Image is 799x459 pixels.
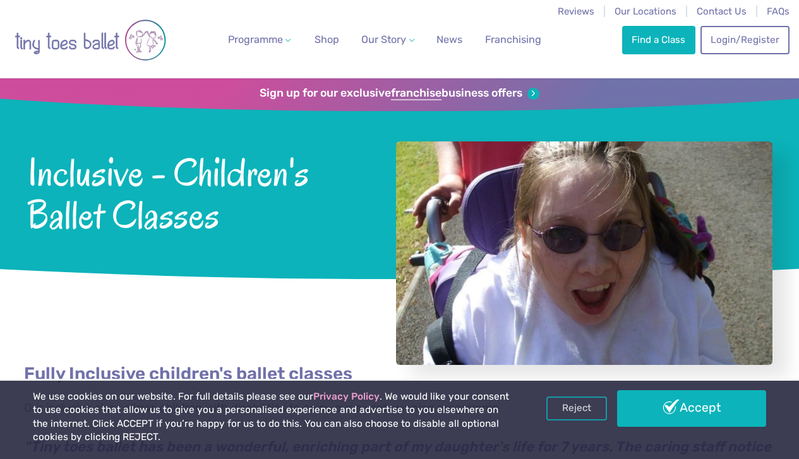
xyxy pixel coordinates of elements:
[260,86,539,100] a: Sign up for our exclusivefranchisebusiness offers
[228,33,283,45] span: Programme
[24,362,775,386] h2: Fully Inclusive children's ballet classes
[546,396,607,420] a: Reject
[431,27,467,52] a: News
[15,8,166,72] img: tiny toes ballet
[361,33,406,45] span: Our Story
[313,391,380,402] a: Privacy Policy
[356,27,419,52] a: Our Story
[436,33,462,45] span: News
[485,33,541,45] span: Franchising
[617,390,766,427] a: Accept
[622,26,695,54] a: Find a Class
[558,6,594,17] a: Reviews
[391,86,442,100] strong: franchise
[223,27,296,52] a: Programme
[315,33,339,45] span: Shop
[615,6,676,17] a: Our Locations
[33,390,510,444] p: We use cookies on our website. For full details please see our . We would like your consent to us...
[697,6,747,17] a: Contact Us
[480,27,546,52] a: Franchising
[27,147,363,236] span: Inclusive - Children's Ballet Classes
[309,27,344,52] a: Shop
[700,26,789,54] a: Login/Register
[767,6,790,17] a: FAQs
